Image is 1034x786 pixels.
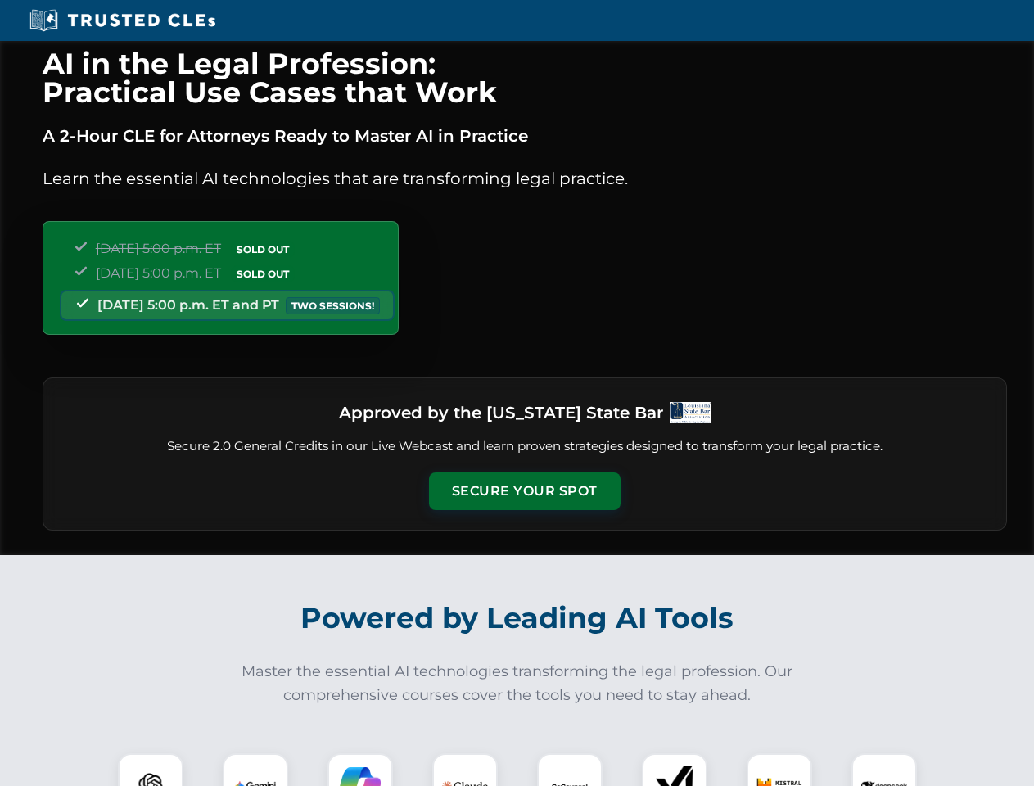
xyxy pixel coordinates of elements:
[231,660,804,707] p: Master the essential AI technologies transforming the legal profession. Our comprehensive courses...
[670,402,711,423] img: Logo
[429,472,621,510] button: Secure Your Spot
[96,241,221,256] span: [DATE] 5:00 p.m. ET
[63,437,987,456] p: Secure 2.0 General Credits in our Live Webcast and learn proven strategies designed to transform ...
[64,589,971,647] h2: Powered by Leading AI Tools
[43,123,1007,149] p: A 2-Hour CLE for Attorneys Ready to Master AI in Practice
[231,265,295,282] span: SOLD OUT
[25,8,220,33] img: Trusted CLEs
[339,398,663,427] h3: Approved by the [US_STATE] State Bar
[96,265,221,281] span: [DATE] 5:00 p.m. ET
[43,49,1007,106] h1: AI in the Legal Profession: Practical Use Cases that Work
[43,165,1007,192] p: Learn the essential AI technologies that are transforming legal practice.
[231,241,295,258] span: SOLD OUT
